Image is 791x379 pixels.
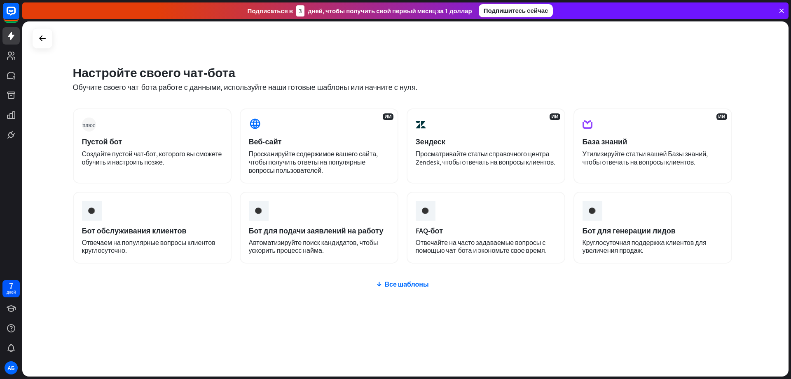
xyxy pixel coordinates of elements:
[248,7,293,15] font: Подписаться в
[7,365,14,371] font: АБ
[7,290,16,295] font: дней
[484,7,548,14] font: Подпишитесь сейчас
[299,7,302,15] font: 3
[308,7,472,15] font: дней, чтобы получить свой первый месяц за 1 доллар
[2,280,20,297] a: 7 дней
[9,280,13,291] font: 7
